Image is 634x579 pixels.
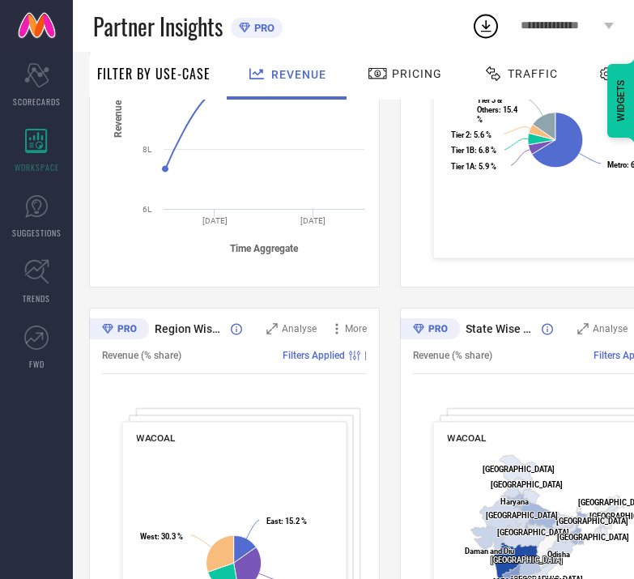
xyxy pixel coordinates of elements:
[451,146,496,155] text: : 6.8 %
[300,216,326,225] text: [DATE]
[500,497,529,506] text: Haryana
[143,145,152,154] text: 8L
[202,216,228,225] text: [DATE]
[577,323,589,334] svg: Zoom
[89,318,149,343] div: Premium
[508,67,558,80] span: Traffic
[483,465,555,474] text: [GEOGRAPHIC_DATA]
[283,350,345,361] span: Filters Applied
[477,96,518,124] text: : 15.4 %
[471,11,500,40] div: Open download list
[15,161,59,173] span: WORKSPACE
[345,323,367,334] span: More
[155,322,223,335] span: Region Wise Transactions
[547,550,570,559] text: Odisha
[451,130,470,139] tspan: Tier 2
[491,480,563,489] text: [GEOGRAPHIC_DATA]
[557,533,629,542] text: [GEOGRAPHIC_DATA]
[451,162,475,171] tspan: Tier 1A
[93,10,223,43] span: Partner Insights
[143,205,152,214] text: 6L
[451,146,474,155] tspan: Tier 1B
[13,96,61,108] span: SCORECARDS
[491,556,563,564] text: [GEOGRAPHIC_DATA]
[140,532,157,541] tspan: West
[486,511,558,520] text: [GEOGRAPHIC_DATA]
[282,323,317,334] span: Analyse
[113,100,124,138] tspan: Revenue
[140,532,183,541] text: : 30.3 %
[12,227,62,239] span: SUGGESTIONS
[497,528,569,537] text: [GEOGRAPHIC_DATA]
[466,322,534,335] span: State Wise Transactions
[413,350,492,361] span: Revenue (% share)
[392,67,442,80] span: Pricing
[364,350,367,361] span: |
[266,517,281,526] tspan: East
[477,96,503,114] tspan: Tier 3 & Others
[271,68,326,81] span: Revenue
[400,318,460,343] div: Premium
[465,547,514,556] text: Daman and Diu
[136,432,175,444] span: WACOAL
[447,432,486,444] span: WACOAL
[593,323,628,334] span: Analyse
[250,22,274,34] span: PRO
[266,323,278,334] svg: Zoom
[97,64,211,83] span: Filter By Use-Case
[266,517,307,526] text: : 15.2 %
[23,292,50,304] span: TRENDS
[556,517,628,526] text: [GEOGRAPHIC_DATA]
[451,130,491,139] text: : 5.6 %
[230,243,299,254] tspan: Time Aggregate
[102,350,181,361] span: Revenue (% share)
[607,160,627,169] tspan: Metro
[29,358,45,370] span: FWD
[451,162,496,171] text: : 5.9 %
